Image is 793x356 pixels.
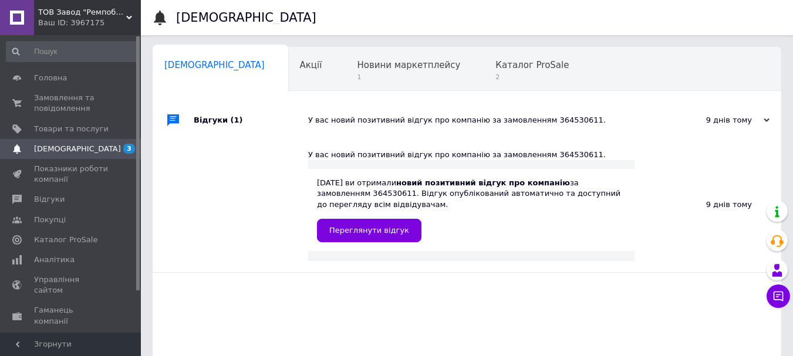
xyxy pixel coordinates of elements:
[329,226,409,235] span: Переглянути відгук
[357,73,460,82] span: 1
[38,18,141,28] div: Ваш ID: 3967175
[317,219,421,242] a: Переглянути відгук
[34,164,109,185] span: Показники роботи компанії
[34,144,121,154] span: [DEMOGRAPHIC_DATA]
[652,115,770,126] div: 9 днів тому
[635,138,781,272] div: 9 днів тому
[194,103,308,138] div: Відгуки
[300,60,322,70] span: Акції
[396,178,570,187] b: новий позитивний відгук про компанію
[357,60,460,70] span: Новини маркетплейсу
[34,255,75,265] span: Аналітика
[34,274,109,296] span: Управління сайтом
[317,178,626,242] div: [DATE] ви отримали за замовленням 364530611. Відгук опублікований автоматично та доступний до пер...
[231,116,243,124] span: (1)
[495,60,569,70] span: Каталог ProSale
[34,194,65,205] span: Відгуки
[6,41,139,62] input: Пошук
[34,93,109,114] span: Замовлення та повідомлення
[495,73,569,82] span: 2
[164,60,265,70] span: [DEMOGRAPHIC_DATA]
[123,144,135,154] span: 3
[308,150,635,160] div: У вас новий позитивний відгук про компанію за замовленням 364530611.
[34,73,67,83] span: Головна
[38,7,126,18] span: ТОВ Завод "Ремпобуттехніка"
[34,124,109,134] span: Товари та послуги
[767,284,790,308] button: Чат з покупцем
[34,305,109,326] span: Гаманець компанії
[308,115,652,126] div: У вас новий позитивний відгук про компанію за замовленням 364530611.
[176,11,316,25] h1: [DEMOGRAPHIC_DATA]
[34,215,66,225] span: Покупці
[34,235,97,245] span: Каталог ProSale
